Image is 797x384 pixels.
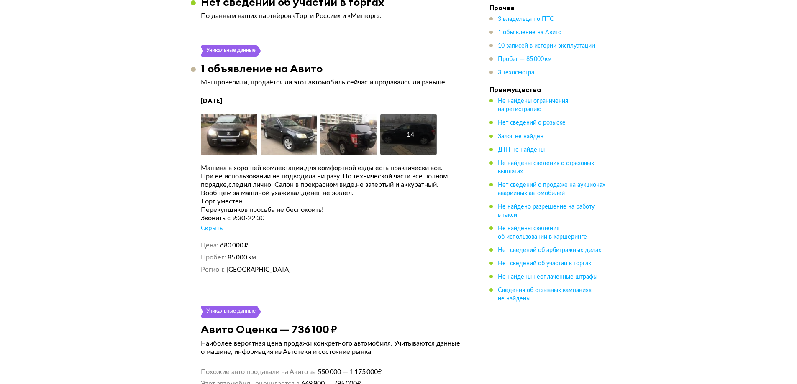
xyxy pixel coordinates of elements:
[498,225,587,239] span: Не найдены сведения об использовании в каршеринге
[498,70,534,76] span: 3 техосмотра
[228,254,256,261] span: 85 000 км
[316,368,382,376] span: 550 000 — 1 175 000 ₽
[498,160,594,174] span: Не найдены сведения о страховых выплатах
[498,247,601,253] span: Нет сведений об арбитражных делах
[498,133,543,139] span: Залог не найден
[498,98,568,112] span: Не найдены ограничения на регистрацию
[498,56,552,62] span: Пробег — 85 000 км
[201,12,464,20] p: По данным наших партнёров «Торги России» и «Мигторг».
[320,114,377,155] img: Car Photo
[201,62,323,75] h3: 1 объявление на Авито
[206,45,256,57] div: Уникальные данные
[201,78,464,86] p: Мы проверили, продаётся ли этот автомобиль сейчас и продавался ли раньше.
[201,368,316,376] span: Похожие авто продавали на Авито за
[201,164,464,172] div: Машина в хорошей комлектации,для комфортной езды есть практически все.
[201,214,464,222] div: Звонить с 9:30-22:30
[489,85,607,94] h4: Преимущества
[201,172,464,197] div: При ее использовании не подводила ни разу. По технической части все полном порядке,следил лично. ...
[498,260,591,266] span: Нет сведений об участии в торгах
[498,287,592,301] span: Сведения об отзывных кампаниях не найдены
[201,265,225,274] dt: Регион
[201,206,464,214] div: Перекупщиков просьба не беспокоить!
[201,253,226,262] dt: Пробег
[498,203,595,218] span: Не найдено разрешение на работу в такси
[201,323,337,336] h3: Авито Оценка — 736 100 ₽
[498,43,595,49] span: 10 записей в истории эксплуатации
[201,224,223,233] div: Скрыть
[489,3,607,12] h4: Прочее
[498,120,566,126] span: Нет сведений о розыске
[226,267,291,273] span: [GEOGRAPHIC_DATA]
[201,114,257,155] img: Car Photo
[403,130,414,139] div: + 14
[498,147,545,153] span: ДТП не найдены
[498,182,605,196] span: Нет сведений о продаже на аукционах аварийных автомобилей
[261,114,317,155] img: Car Photo
[201,339,464,356] p: Наиболее вероятная цена продажи конкретного автомобиля. Учитываются данные о машине, информация и...
[206,306,256,318] div: Уникальные данные
[498,16,554,22] span: 3 владельца по ПТС
[220,242,248,249] span: 680 000 ₽
[201,97,464,105] h4: [DATE]
[498,274,597,280] span: Не найдены неоплаченные штрафы
[201,197,464,206] div: Торг уместен.
[498,30,561,36] span: 1 объявление на Авито
[201,241,218,250] dt: Цена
